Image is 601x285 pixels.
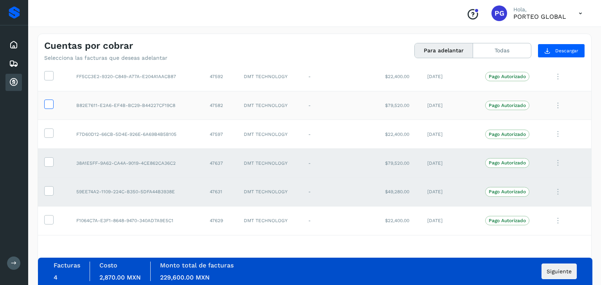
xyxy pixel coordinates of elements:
[160,274,210,281] span: 229,600.00 MXN
[70,177,203,206] td: 59EE74A2-1109-224C-B350-5DFA44B3938E
[238,62,302,91] td: DMT TECHNOLOGY
[238,177,302,206] td: DMT TECHNOLOGY
[379,120,421,149] td: $22,400.00
[489,132,526,137] p: Pago Autorizado
[421,206,479,235] td: [DATE]
[473,43,531,58] button: Todas
[302,62,379,91] td: -
[302,177,379,206] td: -
[5,36,22,53] div: Inicio
[99,274,141,281] span: 2,870.00 MXN
[302,235,379,264] td: -
[555,47,578,54] span: Descargar
[203,206,238,235] td: 47629
[421,235,479,264] td: [DATE]
[489,160,526,166] p: Pago Autorizado
[238,120,302,149] td: DMT TECHNOLOGY
[238,91,302,120] td: DMT TECHNOLOGY
[203,235,238,264] td: 47639
[5,55,22,72] div: Embarques
[547,269,572,274] span: Siguiente
[489,103,526,108] p: Pago Autorizado
[302,149,379,178] td: -
[238,206,302,235] td: DMT TECHNOLOGY
[44,55,167,61] p: Selecciona las facturas que deseas adelantar
[489,74,526,79] p: Pago Autorizado
[379,149,421,178] td: $79,520.00
[513,6,566,13] p: Hola,
[379,91,421,120] td: $79,520.00
[70,62,203,91] td: FF5CC3E2-9320-C849-A77A-E204A1AACB87
[203,62,238,91] td: 47592
[203,91,238,120] td: 47582
[421,149,479,178] td: [DATE]
[302,120,379,149] td: -
[70,120,203,149] td: F7D60D12-66CB-5D4E-926E-6A69B4B5B105
[513,13,566,20] p: PORTEO GLOBAL
[302,206,379,235] td: -
[489,218,526,223] p: Pago Autorizado
[54,262,80,269] label: Facturas
[421,120,479,149] td: [DATE]
[421,91,479,120] td: [DATE]
[70,149,203,178] td: 38A1E5FF-9A62-CA4A-9019-4CE862CA36C2
[421,62,479,91] td: [DATE]
[379,62,421,91] td: $22,400.00
[5,74,22,91] div: Cuentas por cobrar
[99,262,117,269] label: Costo
[421,177,479,206] td: [DATE]
[415,43,473,58] button: Para adelantar
[379,235,421,264] td: $49,280.00
[379,177,421,206] td: $49,280.00
[203,120,238,149] td: 47597
[160,262,234,269] label: Monto total de facturas
[70,235,203,264] td: F32C331D-E684-9549-8CDB-3B75E9A171FC
[538,44,585,58] button: Descargar
[238,149,302,178] td: DMT TECHNOLOGY
[70,206,203,235] td: F1064C7A-E3F1-8648-9470-340AD7A9E5C1
[379,206,421,235] td: $22,400.00
[70,91,203,120] td: B82E7611-E2A6-EF4B-BC29-B44227CF19C8
[238,235,302,264] td: DMT TECHNOLOGY
[203,177,238,206] td: 47631
[302,91,379,120] td: -
[203,149,238,178] td: 47637
[542,264,577,279] button: Siguiente
[54,274,58,281] span: 4
[489,189,526,194] p: Pago Autorizado
[44,40,133,52] h4: Cuentas por cobrar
